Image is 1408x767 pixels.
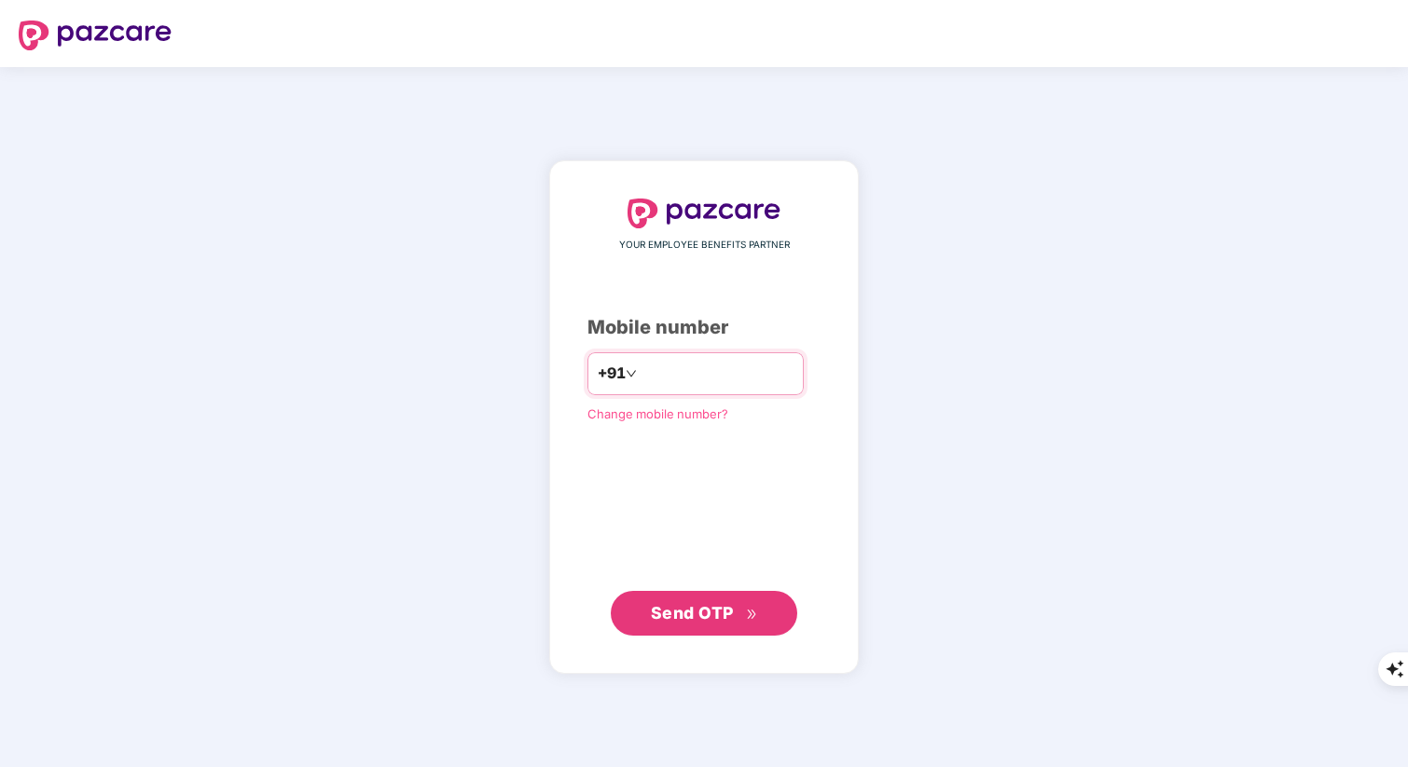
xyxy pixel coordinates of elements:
[587,313,821,342] div: Mobile number
[587,406,728,421] a: Change mobile number?
[619,238,790,253] span: YOUR EMPLOYEE BENEFITS PARTNER
[746,609,758,621] span: double-right
[598,362,626,385] span: +91
[651,603,734,623] span: Send OTP
[19,21,172,50] img: logo
[628,199,780,228] img: logo
[626,368,637,379] span: down
[611,591,797,636] button: Send OTPdouble-right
